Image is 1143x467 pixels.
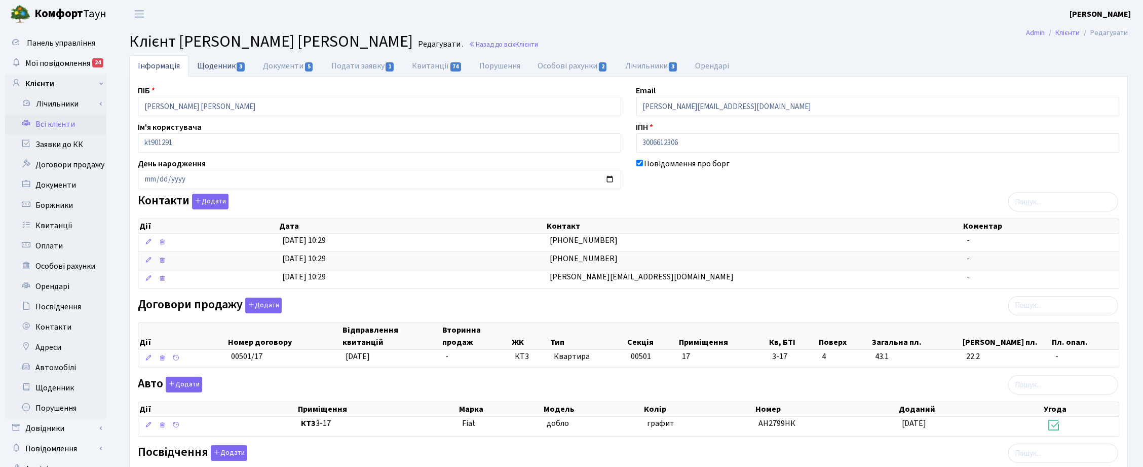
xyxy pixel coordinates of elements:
span: Панель управління [27,38,95,49]
a: Документи [254,55,322,77]
a: Порушення [471,55,529,77]
span: 22.2 [966,351,1047,363]
span: [DATE] 10:29 [282,235,326,246]
th: Поверх [818,323,871,349]
span: [PHONE_NUMBER] [550,235,618,246]
span: 2 [599,62,607,71]
span: 3 [669,62,677,71]
a: Адреси [5,337,106,357]
span: Клієнти [515,40,538,49]
span: Таун [34,6,106,23]
a: Автомобілі [5,357,106,378]
span: - [1055,351,1115,363]
a: Особові рахунки [5,256,106,276]
span: [DATE] [902,418,926,429]
a: Клієнти [5,74,106,94]
button: Переключити навігацію [127,6,152,22]
a: Інформація [129,55,188,77]
button: Авто [166,377,202,392]
nav: breadcrumb [1011,22,1143,44]
a: Особові рахунки [529,55,617,77]
span: Fiat [462,418,476,429]
span: 00501/17 [231,351,262,362]
label: Посвідчення [138,445,247,461]
th: Дії [138,323,227,349]
span: - [967,271,970,282]
th: [PERSON_NAME] пл. [962,323,1051,349]
a: Панель управління [5,33,106,53]
a: Назад до всіхКлієнти [469,40,538,49]
span: [DATE] 10:29 [282,271,326,282]
a: Повідомлення [5,439,106,459]
span: 74 [450,62,462,71]
th: Модель [543,402,643,416]
span: 3 [237,62,245,71]
th: Приміщення [678,323,768,349]
span: Мої повідомлення [25,58,90,69]
span: добло [547,418,569,429]
span: Клієнт [PERSON_NAME] [PERSON_NAME] [129,30,413,53]
input: Пошук... [1008,192,1118,211]
th: Вторинна продаж [441,323,511,349]
button: Договори продажу [245,298,282,313]
th: Кв, БТІ [768,323,818,349]
li: Редагувати [1080,27,1128,39]
a: Договори продажу [5,155,106,175]
a: [PERSON_NAME] [1070,8,1131,20]
th: Дії [138,402,297,416]
label: Email [636,85,656,97]
th: Угода [1043,402,1119,416]
th: Тип [550,323,627,349]
a: Заявки до КК [5,134,106,155]
img: logo.png [10,4,30,24]
span: АН2799НК [758,418,795,429]
a: Боржники [5,195,106,215]
span: 17 [682,351,690,362]
label: ІПН [636,121,654,133]
a: Документи [5,175,106,195]
th: Номер договору [227,323,341,349]
span: графит [647,418,674,429]
a: Щоденник [5,378,106,398]
a: Клієнти [1055,27,1080,38]
span: - [967,235,970,246]
a: Орендарі [687,55,738,77]
a: Подати заявку [323,55,403,77]
a: Додати [189,192,228,210]
div: 24 [92,58,103,67]
input: Пошук... [1008,375,1118,394]
a: Всі клієнти [5,114,106,134]
th: Загальна пл. [871,323,962,349]
span: [PHONE_NUMBER] [550,253,618,264]
a: Додати [243,296,282,313]
label: Ім'я користувача [138,121,202,133]
th: Відправлення квитанцій [341,323,441,349]
input: Пошук... [1008,296,1118,315]
th: Коментар [963,219,1119,233]
a: Додати [208,444,247,461]
a: Посвідчення [5,297,106,317]
span: 00501 [631,351,651,362]
a: Оплати [5,236,106,256]
a: Лічильники [12,94,106,114]
a: Контакти [5,317,106,337]
a: Лічильники [617,55,687,77]
span: - [967,253,970,264]
th: Номер [754,402,898,416]
span: 5 [305,62,313,71]
th: ЖК [511,323,549,349]
span: КТ3 [515,351,545,363]
a: Щоденник [188,55,254,76]
label: Договори продажу [138,298,282,313]
label: Контакти [138,194,228,209]
a: Порушення [5,398,106,418]
th: Приміщення [297,402,458,416]
b: [PERSON_NAME] [1070,9,1131,20]
a: Орендарі [5,276,106,297]
th: Дата [278,219,546,233]
span: 3-17 [301,418,454,429]
span: - [445,351,448,362]
label: День народження [138,158,206,170]
label: ПІБ [138,85,155,97]
input: Пошук... [1008,444,1118,463]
